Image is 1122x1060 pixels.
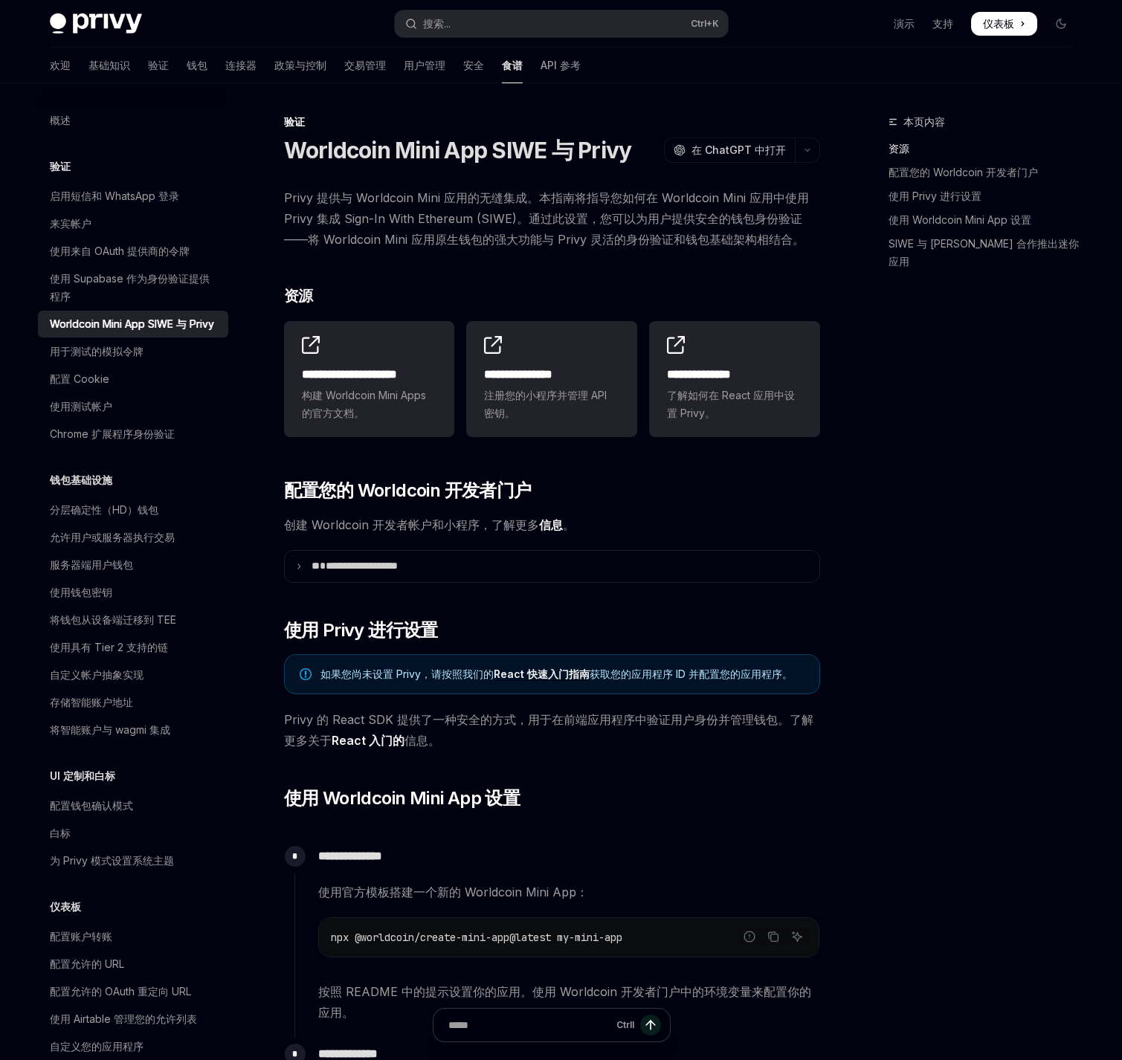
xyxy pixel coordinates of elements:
font: 使用 Privy 进行设置 [889,190,981,202]
font: 使用来自 OAuth 提供商的令牌 [50,245,190,257]
font: 为 Privy 模式设置系统主题 [50,854,174,867]
a: API 参考 [541,48,581,83]
a: SIWE 与 [PERSON_NAME] 合作推出迷你应用 [889,232,1085,274]
a: 验证 [148,48,169,83]
font: 信息 [539,517,563,532]
font: 政策与控制 [274,59,326,71]
a: React 快速入门指南 [494,668,590,681]
font: +K [706,18,719,29]
font: 食谱 [502,59,523,71]
a: 服务器端用户钱包 [38,552,228,578]
button: 切换暗模式 [1049,12,1073,36]
font: 使用测试帐户 [50,400,112,413]
a: 用于测试的模拟令牌 [38,338,228,365]
font: Privy 提供与 Worldcoin Mini 应用的无缝集成。本指南将指导您如何在 Worldcoin Mini 应用中使用 Privy 集成 Sign-In With Ethereum (... [284,190,809,247]
font: 如果您尚未设置 Privy，请按照我们的 [320,668,494,680]
font: 自定义帐户抽象实现 [50,668,144,681]
a: Chrome 扩展程序身份验证 [38,421,228,447]
font: 钱包基础设施 [50,474,112,486]
a: 政策与控制 [274,48,326,83]
a: 白标 [38,820,228,847]
img: 深色标志 [50,13,142,34]
font: 交易管理 [344,59,386,71]
font: Worldcoin Mini App SIWE 与 Privy [284,137,632,164]
a: 允许用户或服务器执行交易 [38,524,228,551]
font: 仪表板 [50,900,81,913]
font: 使用钱包密钥 [50,586,112,598]
font: 分层确定性（HD）钱包 [50,503,158,516]
a: 配置账户转账 [38,923,228,950]
a: 使用测试帐户 [38,393,228,420]
font: 仪表板 [983,17,1014,30]
font: 资源 [284,287,313,305]
font: 将智能账户与 wagmi 集成 [50,723,170,736]
a: 安全 [463,48,484,83]
font: React 快速入门指南 [494,668,590,680]
a: 食谱 [502,48,523,83]
font: 钱包 [187,59,207,71]
a: 配置允许的 OAuth 重定向 URL [38,978,228,1005]
font: 本页内容 [903,115,945,128]
font: 验证 [50,160,71,172]
font: 获取您的应用程序 ID 并配置您的应用程序。 [590,668,793,680]
a: 使用来自 OAuth 提供商的令牌 [38,238,228,265]
font: 配置允许的 URL [50,957,124,970]
font: 配置您的 Worldcoin 开发者门户 [284,479,532,501]
a: 自定义帐户抽象实现 [38,662,228,688]
font: 白标 [50,827,71,839]
font: 注册您的小程序并管理 API 密钥。 [484,389,607,419]
a: React 入门的 [332,733,404,749]
a: 使用具有 Tier 2 支持的链 [38,634,228,661]
font: 构建 Worldcoin Mini Apps 的官方文档。 [302,389,426,419]
a: 将智能账户与 wagmi 集成 [38,717,228,743]
font: Worldcoin Mini App SIWE 与 Privy [50,317,214,330]
a: 使用 Supabase 作为身份验证提供程序 [38,265,228,310]
a: 为 Privy 模式设置系统主题 [38,847,228,874]
font: 连接器 [225,59,257,71]
font: 搜索... [423,17,451,30]
font: 配置允许的 OAuth 重定向 URL [50,985,191,998]
font: React 入门的 [332,733,404,748]
a: 信息 [539,517,563,533]
font: Privy 的 React SDK 提供了一种安全的方式，用于在前端应用程序中验证用户身份并管理钱包。了解更多关于 [284,712,813,748]
span: npx @worldcoin/create-mini-app@latest my-mini-app [331,931,622,944]
font: Chrome 扩展程序身份验证 [50,427,175,440]
font: Ctrl [691,18,706,29]
a: 配置允许的 URL [38,951,228,977]
a: 使用 Privy 进行设置 [889,184,1085,208]
font: 使用具有 Tier 2 支持的链 [50,641,168,653]
font: 启用短信和 WhatsApp 登录 [50,190,179,202]
a: 概述 [38,107,228,134]
a: 使用 Airtable 管理您的允许列表 [38,1006,228,1032]
button: 发送消息 [640,1015,661,1035]
font: 使用 Worldcoin Mini App 设置 [889,213,1031,226]
font: 用于测试的模拟令牌 [50,345,144,358]
font: 资源 [889,142,909,155]
a: 欢迎 [50,48,71,83]
font: 基础知识 [88,59,130,71]
font: 按照 README 中的提示设置你的应用。使用 Worldcoin 开发者门户中的环境变量来配置你的应用。 [318,984,811,1020]
button: 打开搜索 [395,10,728,37]
font: 使用 Supabase 作为身份验证提供程序 [50,272,210,303]
a: 将钱包从设备端迁移到 TEE [38,607,228,633]
font: 存储智能账户地址 [50,696,133,708]
font: API 参考 [541,59,581,71]
button: 复制代码块中的内容 [764,927,783,946]
font: 使用官方模板搭建一个新的 Worldcoin Mini App： [318,885,588,899]
font: 安全 [463,59,484,71]
a: 启用短信和 WhatsApp 登录 [38,183,228,210]
font: 验证 [148,59,169,71]
a: 配置钱包确认模式 [38,792,228,819]
font: 支持 [932,17,953,30]
a: 分层确定性（HD）钱包 [38,497,228,523]
font: 配置您的 Worldcoin 开发者门户 [889,166,1038,178]
font: 概述 [50,114,71,126]
a: 用户管理 [404,48,445,83]
font: 了解如何在 React 应用中设置 Privy。 [667,389,795,419]
button: 询问人工智能 [787,927,807,946]
font: 配置钱包确认模式 [50,799,133,812]
a: 来宾帐户 [38,210,228,237]
a: 钱包 [187,48,207,83]
font: 信息。 [404,733,440,748]
a: Worldcoin Mini App SIWE 与 Privy [38,311,228,337]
